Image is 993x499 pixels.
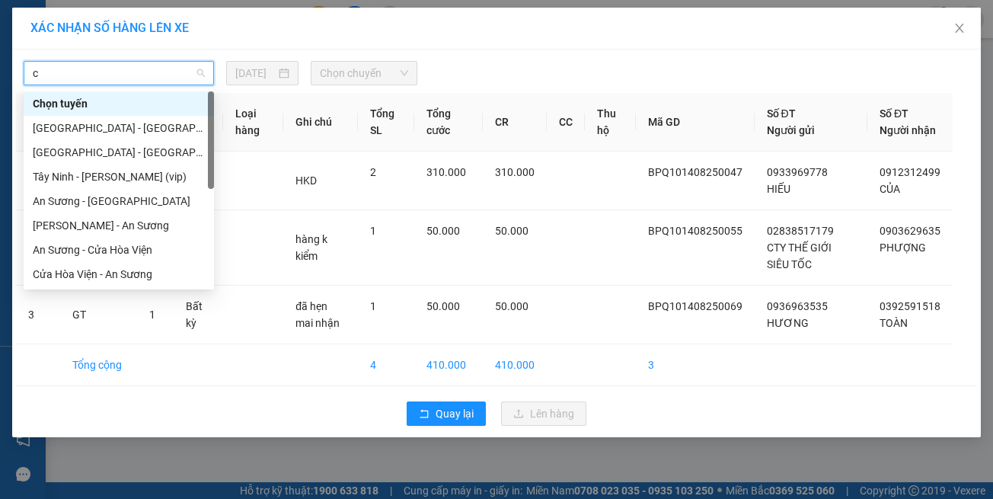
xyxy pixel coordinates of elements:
[358,344,413,386] td: 4
[426,300,460,312] span: 50.000
[174,286,223,344] td: Bất kỳ
[495,300,528,312] span: 50.000
[33,144,205,161] div: [GEOGRAPHIC_DATA] - [GEOGRAPHIC_DATA] (vip)
[235,65,276,82] input: 14/08/2025
[33,217,205,234] div: [PERSON_NAME] - An Sương
[60,344,137,386] td: Tổng cộng
[880,124,936,136] span: Người nhận
[24,189,214,213] div: An Sương - Châu Thành
[414,93,484,152] th: Tổng cước
[585,93,635,152] th: Thu hộ
[16,152,60,210] td: 1
[33,242,205,258] div: An Sương - Cửa Hòa Viện
[767,107,796,120] span: Số ĐT
[767,225,834,237] span: 02838517179
[483,344,547,386] td: 410.000
[16,286,60,344] td: 3
[295,174,317,187] span: HKD
[33,193,205,210] div: An Sương - [GEOGRAPHIC_DATA]
[60,286,137,344] td: GT
[938,8,981,50] button: Close
[495,166,535,178] span: 310.000
[295,233,327,262] span: hàng k kiểm
[648,225,742,237] span: BPQ101408250055
[283,93,358,152] th: Ghi chú
[295,300,340,329] span: đã hẹn mai nhận
[223,93,283,152] th: Loại hàng
[880,107,908,120] span: Số ĐT
[24,165,214,189] div: Tây Ninh - Hồ Chí Minh (vip)
[419,408,429,421] span: rollback
[880,317,908,329] span: TOÀN
[33,120,205,136] div: [GEOGRAPHIC_DATA] - [GEOGRAPHIC_DATA] (vip)
[370,166,376,178] span: 2
[370,225,376,237] span: 1
[767,166,828,178] span: 0933969778
[648,300,742,312] span: BPQ101408250069
[636,93,755,152] th: Mã GD
[767,124,815,136] span: Người gửi
[24,262,214,286] div: Cửa Hòa Viện - An Sương
[767,300,828,312] span: 0936963535
[953,22,966,34] span: close
[24,116,214,140] div: Hồ Chí Minh - Tây Ninh (vip)
[767,317,809,329] span: HƯƠNG
[33,168,205,185] div: Tây Ninh - [PERSON_NAME] (vip)
[33,266,205,283] div: Cửa Hòa Viện - An Sương
[24,213,214,238] div: Châu Thành - An Sương
[320,62,407,85] span: Chọn chuyến
[880,242,926,254] span: PHƯỢNG
[407,401,486,426] button: rollbackQuay lại
[33,95,205,112] div: Chọn tuyến
[880,225,940,237] span: 0903629635
[370,300,376,312] span: 1
[16,210,60,286] td: 2
[767,242,832,270] span: CTY THẾ GIỚI SIÊU TỐC
[414,344,484,386] td: 410.000
[648,166,742,178] span: BPQ101408250047
[358,93,413,152] th: Tổng SL
[436,405,474,422] span: Quay lại
[880,166,940,178] span: 0912312499
[483,93,547,152] th: CR
[30,21,189,35] span: XÁC NHẬN SỐ HÀNG LÊN XE
[426,225,460,237] span: 50.000
[880,300,940,312] span: 0392591518
[636,344,755,386] td: 3
[547,93,585,152] th: CC
[16,93,60,152] th: STT
[501,401,586,426] button: uploadLên hàng
[426,166,466,178] span: 310.000
[24,140,214,165] div: Hồ Chí Minh - Tây Ninh (vip)
[880,183,900,195] span: CỦA
[24,91,214,116] div: Chọn tuyến
[149,309,155,321] span: 1
[495,225,528,237] span: 50.000
[767,183,790,195] span: HIẾU
[24,238,214,262] div: An Sương - Cửa Hòa Viện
